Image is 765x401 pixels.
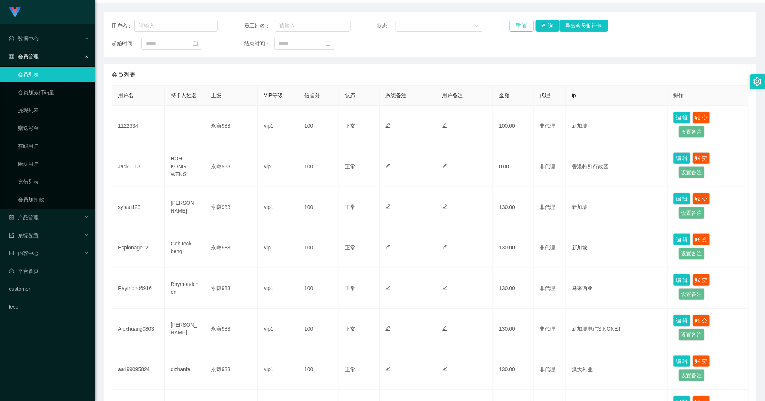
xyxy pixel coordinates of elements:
span: 正常 [345,163,355,169]
td: 马来西亚 [566,268,667,309]
img: logo.9652507e.png [9,7,21,18]
a: level [9,299,89,314]
td: 1122334 [112,106,165,146]
td: [PERSON_NAME] [165,309,205,349]
span: 非代理 [540,285,555,291]
span: 状态 [345,92,355,98]
td: 100 [298,268,339,309]
span: 持卡人姓名 [171,92,197,98]
a: 赠送彩金 [18,121,89,136]
button: 设置备注 [679,248,705,260]
td: 100 [298,227,339,268]
i: 图标: calendar [326,41,331,46]
i: 图标: edit [385,163,391,169]
td: 130.00 [493,268,534,309]
td: vip1 [258,187,298,227]
td: Raymondchen [165,268,205,309]
span: 会员列表 [112,70,135,79]
button: 设置备注 [679,288,705,300]
td: 130.00 [493,187,534,227]
i: 图标: setting [753,77,762,86]
button: 查 询 [536,20,560,32]
button: 账 变 [693,112,710,124]
a: customer [9,281,89,296]
td: qizhanfei [165,349,205,390]
td: Espionage12 [112,227,165,268]
span: 状态： [377,22,396,30]
i: 图标: edit [442,163,448,169]
span: ip [572,92,576,98]
td: Goh teck beng [165,227,205,268]
button: 账 变 [693,355,710,367]
td: 新加坡 [566,187,667,227]
span: 代理 [540,92,550,98]
td: Raymond6916 [112,268,165,309]
td: vip1 [258,106,298,146]
td: 新加坡 [566,227,667,268]
a: 会员加扣款 [18,192,89,207]
span: 结束时间： [244,40,274,48]
button: 设置备注 [679,329,705,341]
button: 编 辑 [673,274,691,286]
td: 100 [298,106,339,146]
td: 新加坡电信SINGNET [566,309,667,349]
span: 金额 [499,92,509,98]
a: 提现列表 [18,103,89,118]
td: 0.00 [493,146,534,187]
td: 100 [298,349,339,390]
span: 非代理 [540,366,555,372]
span: 会员管理 [9,54,39,60]
button: 设置备注 [679,369,705,381]
button: 设置备注 [679,166,705,178]
button: 编 辑 [673,193,691,205]
i: 图标: edit [385,123,391,128]
button: 账 变 [693,274,710,286]
span: 操作 [673,92,684,98]
span: 系统配置 [9,232,39,238]
td: 新加坡 [566,106,667,146]
i: 图标: edit [442,285,448,290]
i: 图标: appstore-o [9,215,14,220]
td: Alexhuang0803 [112,309,165,349]
span: 正常 [345,366,355,372]
i: 图标: edit [442,123,448,128]
td: [PERSON_NAME] [165,187,205,227]
button: 编 辑 [673,233,691,245]
td: 永赚983 [205,146,258,187]
i: 图标: edit [385,245,391,250]
td: 永赚983 [205,227,258,268]
span: 正常 [345,285,355,291]
a: 会员列表 [18,67,89,82]
i: 图标: edit [442,326,448,331]
button: 编 辑 [673,112,691,124]
span: 上级 [211,92,222,98]
td: vip1 [258,349,298,390]
button: 账 变 [693,152,710,164]
span: 非代理 [540,123,555,129]
input: 请输入 [275,20,351,32]
i: 图标: edit [385,326,391,331]
span: VIP等级 [264,92,283,98]
button: 设置备注 [679,126,705,138]
td: 100.00 [493,106,534,146]
td: vip1 [258,146,298,187]
button: 导出会员银行卡 [560,20,608,32]
i: 图标: edit [385,285,391,290]
span: 非代理 [540,326,555,332]
td: vip1 [258,309,298,349]
td: aa199095824 [112,349,165,390]
i: 图标: down [474,23,479,29]
span: 员工姓名： [244,22,275,30]
span: 非代理 [540,163,555,169]
td: vip1 [258,268,298,309]
button: 编 辑 [673,315,691,327]
td: 130.00 [493,349,534,390]
td: sybau123 [112,187,165,227]
i: 图标: edit [442,366,448,372]
span: 正常 [345,204,355,210]
button: 账 变 [693,233,710,245]
td: 永赚983 [205,309,258,349]
span: 用户备注 [442,92,463,98]
i: 图标: table [9,54,14,59]
button: 编 辑 [673,152,691,164]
